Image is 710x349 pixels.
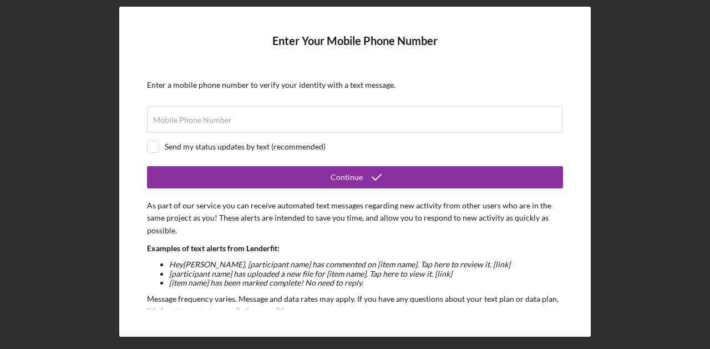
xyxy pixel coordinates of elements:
li: [item name] has been marked complete! No need to reply. [169,278,563,287]
div: Enter a mobile phone number to verify your identity with a text message. [147,81,563,89]
label: Mobile Phone Number [153,116,232,124]
div: Continue [331,166,363,188]
div: Send my status updates by text (recommended) [165,142,326,151]
p: Examples of text alerts from Lenderfit: [147,242,563,255]
li: Hey [PERSON_NAME] , [participant name] has commented on [item name]. Tap here to review it. [link] [169,260,563,269]
button: Continue [147,166,563,188]
p: As part of our service you can receive automated text messages regarding new activity from other ... [147,200,563,237]
p: Message frequency varies. Message and data rates may apply. If you have any questions about your ... [147,293,563,318]
h4: Enter Your Mobile Phone Number [147,34,563,64]
li: [participant name] has uploaded a new file for [item name]. Tap here to view it. [link] [169,270,563,278]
